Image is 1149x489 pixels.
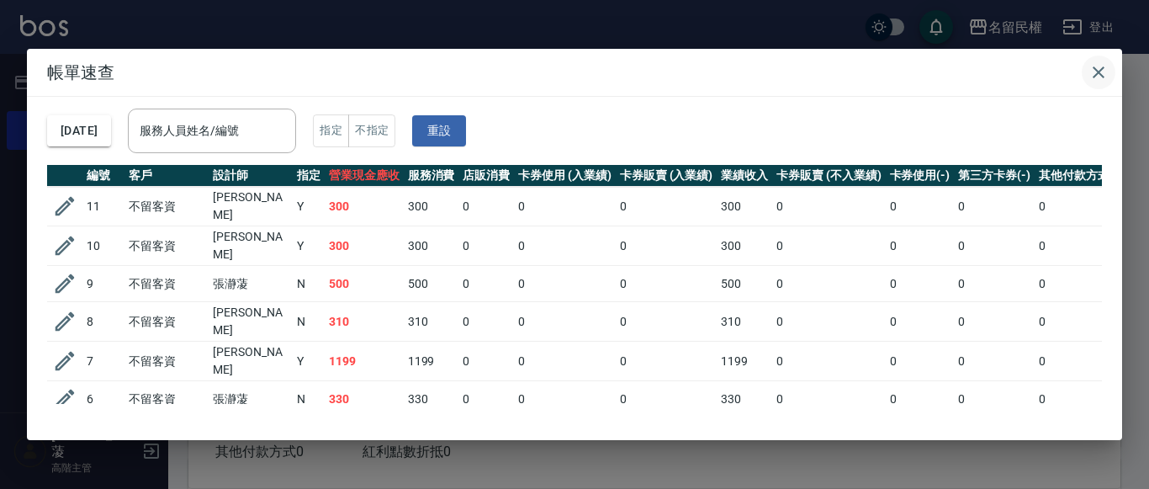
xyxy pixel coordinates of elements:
td: 張瀞蓤 [209,266,293,302]
th: 卡券販賣 (不入業績) [772,165,885,187]
td: 0 [886,342,955,381]
th: 客戶 [124,165,209,187]
td: 0 [886,381,955,417]
td: 0 [1035,187,1127,226]
td: 300 [325,226,404,266]
td: 0 [1035,266,1127,302]
td: 300 [717,187,772,226]
button: 重設 [412,115,466,146]
td: 330 [325,381,404,417]
td: 1199 [717,342,772,381]
th: 營業現金應收 [325,165,404,187]
td: 0 [886,187,955,226]
td: 0 [616,226,717,266]
td: [PERSON_NAME] [209,342,293,381]
th: 業績收入 [717,165,772,187]
td: 張瀞蓤 [209,381,293,417]
td: [PERSON_NAME] [209,187,293,226]
td: [PERSON_NAME] [209,226,293,266]
td: 0 [458,226,514,266]
td: 8 [82,302,124,342]
button: 指定 [313,114,349,147]
td: 0 [616,266,717,302]
td: 0 [772,266,885,302]
td: 0 [514,342,616,381]
td: 500 [404,266,459,302]
td: 0 [458,302,514,342]
td: 0 [954,226,1035,266]
td: 0 [616,187,717,226]
td: 0 [616,302,717,342]
button: [DATE] [47,115,111,146]
td: 0 [1035,226,1127,266]
td: 0 [616,381,717,417]
h2: 帳單速查 [27,49,1122,96]
td: 不留客資 [124,226,209,266]
th: 指定 [293,165,325,187]
td: 0 [954,381,1035,417]
td: 7 [82,342,124,381]
td: [PERSON_NAME] [209,302,293,342]
td: 300 [717,226,772,266]
td: 0 [616,342,717,381]
td: Y [293,187,325,226]
td: 0 [458,342,514,381]
td: 不留客資 [124,381,209,417]
td: 0 [458,187,514,226]
td: 0 [458,381,514,417]
td: 300 [325,187,404,226]
td: 0 [954,302,1035,342]
th: 設計師 [209,165,293,187]
th: 編號 [82,165,124,187]
td: 0 [954,342,1035,381]
td: 不留客資 [124,266,209,302]
th: 卡券使用 (入業績) [514,165,616,187]
td: Y [293,342,325,381]
td: 0 [458,266,514,302]
td: 0 [886,266,955,302]
td: 0 [886,302,955,342]
th: 卡券使用(-) [886,165,955,187]
td: N [293,266,325,302]
td: Y [293,226,325,266]
td: 310 [325,302,404,342]
td: 330 [717,381,772,417]
td: 9 [82,266,124,302]
td: 0 [514,266,616,302]
td: 0 [954,187,1035,226]
td: 0 [772,226,885,266]
th: 服務消費 [404,165,459,187]
td: 1199 [325,342,404,381]
td: 0 [772,342,885,381]
td: 0 [514,226,616,266]
td: N [293,381,325,417]
td: 0 [514,302,616,342]
th: 卡券販賣 (入業績) [616,165,717,187]
button: 不指定 [348,114,395,147]
td: 0 [1035,342,1127,381]
td: N [293,302,325,342]
td: 0 [954,266,1035,302]
th: 店販消費 [458,165,514,187]
td: 0 [772,187,885,226]
td: 310 [717,302,772,342]
td: 300 [404,226,459,266]
td: 0 [772,381,885,417]
td: 310 [404,302,459,342]
td: 0 [1035,302,1127,342]
td: 0 [514,187,616,226]
td: 1199 [404,342,459,381]
td: 不留客資 [124,342,209,381]
td: 0 [514,381,616,417]
th: 其他付款方式(-) [1035,165,1127,187]
td: 6 [82,381,124,417]
th: 第三方卡券(-) [954,165,1035,187]
td: 不留客資 [124,302,209,342]
td: 0 [886,226,955,266]
td: 0 [772,302,885,342]
td: 330 [404,381,459,417]
td: 不留客資 [124,187,209,226]
td: 11 [82,187,124,226]
td: 500 [325,266,404,302]
td: 500 [717,266,772,302]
